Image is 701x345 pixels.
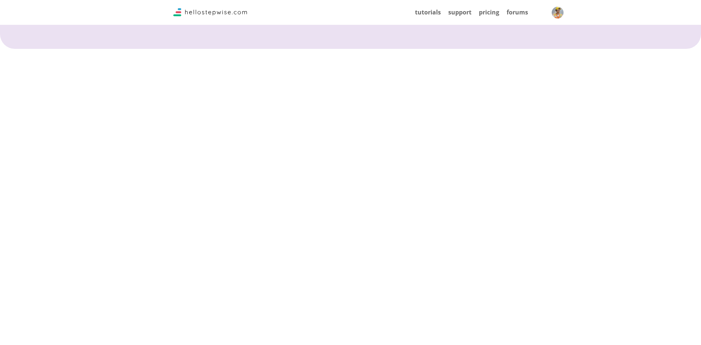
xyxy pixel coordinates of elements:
[479,8,499,16] a: pricing
[173,8,247,16] img: Logo
[507,8,528,16] a: forums
[448,8,472,16] a: support
[552,7,564,19] img: User Avatar
[173,10,247,18] a: Stepwise
[548,3,567,22] button: User Avatar
[415,8,441,16] a: tutorials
